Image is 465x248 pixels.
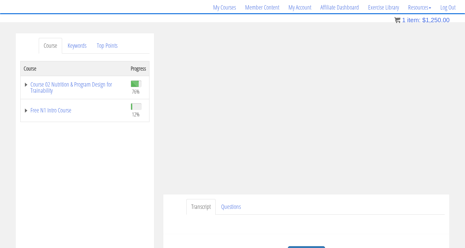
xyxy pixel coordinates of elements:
a: Keywords [63,38,91,54]
a: Top Points [92,38,122,54]
span: 76% [132,88,140,95]
th: Course [21,61,128,76]
a: Questions [216,199,246,215]
th: Progress [128,61,149,76]
a: 1 item: $1,250.00 [394,17,450,23]
a: Course [39,38,62,54]
span: $ [422,17,426,23]
a: Free N1 Intro Course [24,107,125,113]
a: Course 02 Nutrition & Program Design for Trainability [24,81,125,94]
span: item: [407,17,420,23]
a: Transcript [186,199,216,215]
img: icon11.png [394,17,400,23]
span: 1 [402,17,405,23]
bdi: 1,250.00 [422,17,450,23]
span: 12% [132,111,140,118]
